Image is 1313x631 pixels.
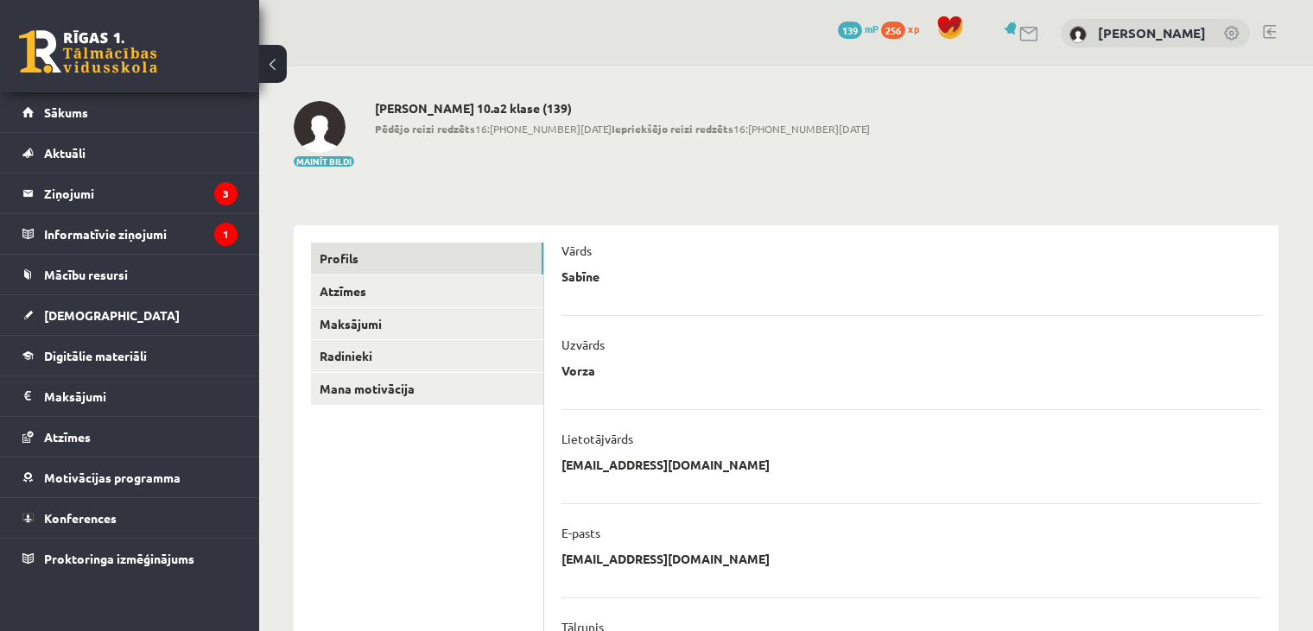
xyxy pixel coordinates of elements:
[375,122,475,136] b: Pēdējo reizi redzēts
[44,348,147,363] span: Digitālie materiāli
[294,156,354,167] button: Mainīt bildi
[561,457,770,472] p: [EMAIL_ADDRESS][DOMAIN_NAME]
[22,133,238,173] a: Aktuāli
[311,373,543,405] a: Mana motivācija
[561,525,600,540] p: E-pasts
[22,214,238,254] a: Informatīvie ziņojumi1
[561,551,770,566] p: [EMAIL_ADDRESS][DOMAIN_NAME]
[22,295,238,335] a: [DEMOGRAPHIC_DATA]
[881,22,905,39] span: 256
[612,122,733,136] b: Iepriekšējo reizi redzēts
[44,214,238,254] legend: Informatīvie ziņojumi
[375,121,870,136] span: 16:[PHONE_NUMBER][DATE] 16:[PHONE_NUMBER][DATE]
[561,243,592,258] p: Vārds
[44,470,181,485] span: Motivācijas programma
[44,376,238,416] legend: Maksājumi
[44,104,88,120] span: Sākums
[44,174,238,213] legend: Ziņojumi
[214,182,238,205] i: 3
[908,22,919,35] span: xp
[1069,26,1087,43] img: Sabīne Vorza
[22,336,238,375] a: Digitālie materiāli
[22,92,238,132] a: Sākums
[22,376,238,416] a: Maksājumi
[838,22,862,39] span: 139
[294,101,346,153] img: Sabīne Vorza
[561,268,599,284] p: Sabīne
[44,429,91,445] span: Atzīmes
[311,340,543,372] a: Radinieki
[44,551,194,566] span: Proktoringa izmēģinājums
[865,22,879,35] span: mP
[1098,24,1206,41] a: [PERSON_NAME]
[561,431,633,446] p: Lietotājvārds
[44,510,117,526] span: Konferences
[375,101,870,116] h2: [PERSON_NAME] 10.a2 klase (139)
[22,174,238,213] a: Ziņojumi3
[561,363,595,378] p: Vorza
[22,417,238,457] a: Atzīmes
[22,457,238,497] a: Motivācijas programma
[838,22,879,35] a: 139 mP
[22,255,238,294] a: Mācību resursi
[881,22,928,35] a: 256 xp
[561,337,605,352] p: Uzvārds
[44,307,180,323] span: [DEMOGRAPHIC_DATA]
[44,145,86,161] span: Aktuāli
[22,498,238,538] a: Konferences
[214,223,238,246] i: 1
[311,308,543,340] a: Maksājumi
[44,267,128,282] span: Mācību resursi
[311,243,543,274] a: Profils
[19,30,157,73] a: Rīgas 1. Tālmācības vidusskola
[311,275,543,307] a: Atzīmes
[22,539,238,578] a: Proktoringa izmēģinājums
